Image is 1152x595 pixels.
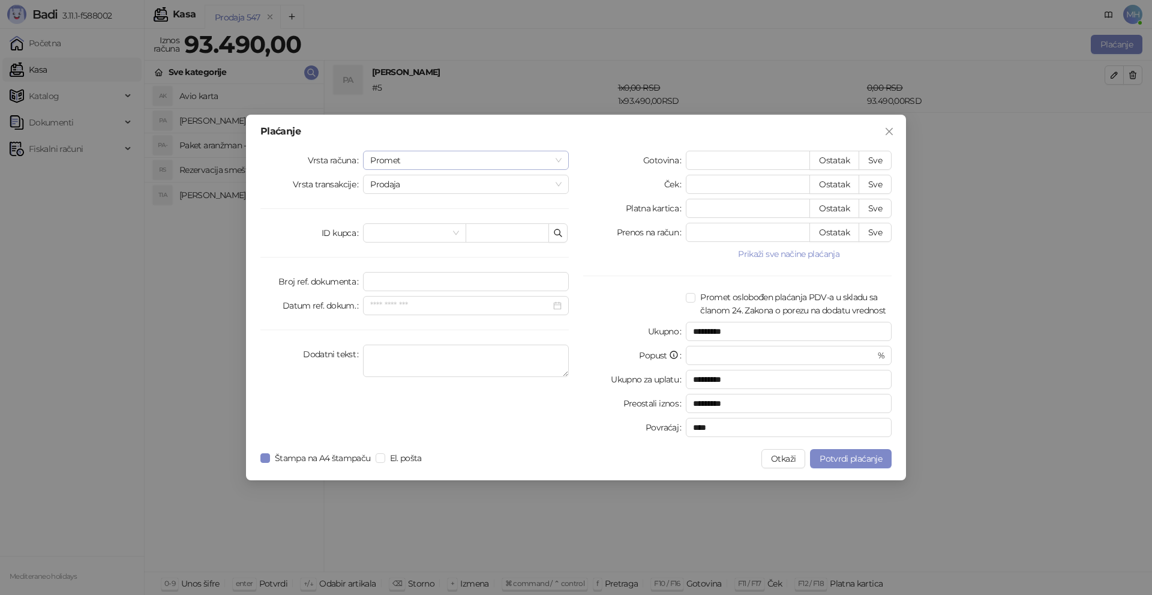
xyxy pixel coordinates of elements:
[820,453,882,464] span: Potvrdi plaćanje
[809,151,859,170] button: Ostatak
[646,418,686,437] label: Povraćaj
[270,452,376,465] span: Štampa na A4 štampaču
[293,175,364,194] label: Vrsta transakcije
[278,272,363,291] label: Broj ref. dokumenta
[664,175,686,194] label: Ček
[761,449,805,468] button: Otkaži
[617,223,686,242] label: Prenos na račun
[880,127,899,136] span: Zatvori
[859,223,892,242] button: Sve
[639,346,686,365] label: Popust
[322,223,363,243] label: ID kupca
[884,127,894,136] span: close
[810,449,892,468] button: Potvrdi plaćanje
[686,247,892,261] button: Prikaži sve načine plaćanja
[643,151,686,170] label: Gotovina
[363,272,569,291] input: Broj ref. dokumenta
[859,151,892,170] button: Sve
[809,223,859,242] button: Ostatak
[308,151,364,170] label: Vrsta računa
[363,345,569,377] textarea: Dodatni tekst
[370,175,562,193] span: Prodaja
[880,122,899,141] button: Close
[859,199,892,218] button: Sve
[695,291,892,317] span: Promet oslobođen plaćanja PDV-a u skladu sa članom 24. Zakona o porezu na dodatu vrednost
[283,296,364,315] label: Datum ref. dokum.
[260,127,892,136] div: Plaćanje
[626,199,686,218] label: Platna kartica
[859,175,892,194] button: Sve
[693,346,875,364] input: Popust
[385,452,427,465] span: El. pošta
[623,394,686,413] label: Preostali iznos
[370,299,551,312] input: Datum ref. dokum.
[809,199,859,218] button: Ostatak
[303,345,363,364] label: Dodatni tekst
[611,370,686,389] label: Ukupno za uplatu
[648,322,686,341] label: Ukupno
[370,151,562,169] span: Promet
[809,175,859,194] button: Ostatak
